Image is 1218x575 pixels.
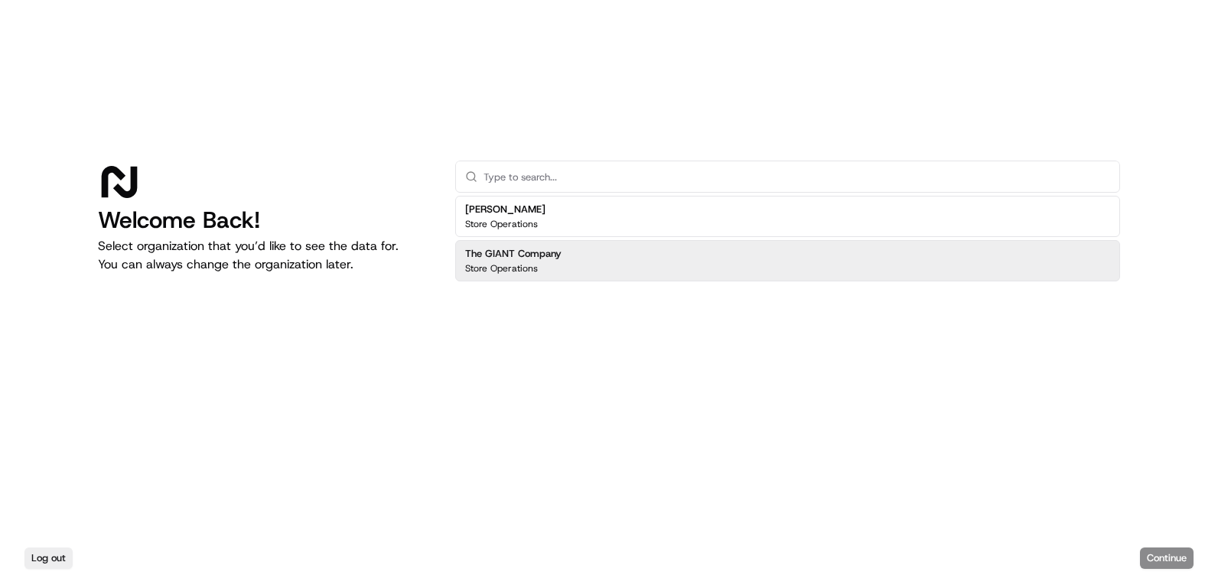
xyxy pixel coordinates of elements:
[465,218,538,230] p: Store Operations
[465,247,562,261] h2: The GIANT Company
[98,237,431,274] p: Select organization that you’d like to see the data for. You can always change the organization l...
[98,206,431,234] h1: Welcome Back!
[455,193,1120,284] div: Suggestions
[24,547,73,569] button: Log out
[465,262,538,275] p: Store Operations
[484,161,1110,192] input: Type to search...
[465,203,545,216] h2: [PERSON_NAME]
